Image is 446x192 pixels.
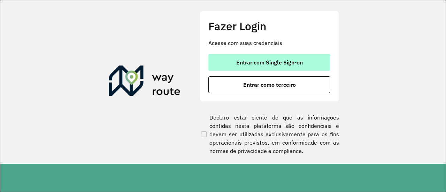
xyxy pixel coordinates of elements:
span: Entrar com Single Sign-on [236,60,303,65]
label: Declaro estar ciente de que as informações contidas nesta plataforma são confidenciais e devem se... [200,113,339,155]
button: button [208,54,330,71]
h2: Fazer Login [208,20,330,33]
p: Acesse com suas credenciais [208,39,330,47]
button: button [208,76,330,93]
img: Roteirizador AmbevTech [109,66,180,99]
span: Entrar como terceiro [243,82,296,87]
